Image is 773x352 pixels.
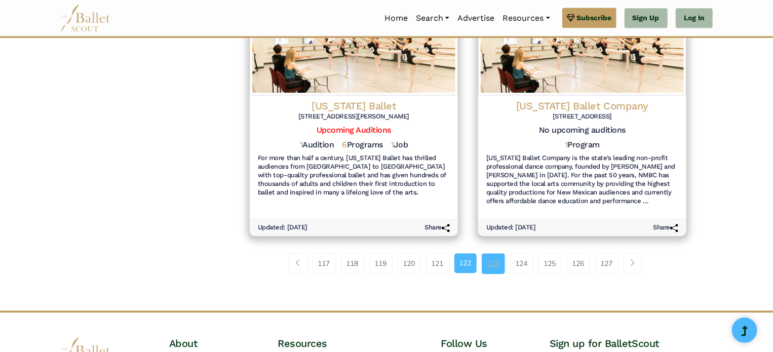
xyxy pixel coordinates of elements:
[453,8,498,29] a: Advertise
[482,253,505,273] a: 123
[391,140,394,149] span: 1
[398,253,421,273] a: 120
[565,140,600,150] h5: Program
[300,140,334,150] h5: Audition
[391,140,408,150] h5: Job
[486,112,678,121] h6: [STREET_ADDRESS]
[625,8,668,28] a: Sign Up
[258,99,450,112] h4: [US_STATE] Ballet
[342,140,383,150] h5: Programs
[577,12,612,23] span: Subscribe
[441,337,550,350] h4: Follow Us
[478,1,686,95] img: Logo
[510,253,533,273] a: 124
[317,125,391,135] a: Upcoming Auditions
[486,125,678,136] h5: No upcoming auditions
[676,8,713,28] a: Log In
[486,223,536,232] h6: Updated: [DATE]
[342,140,347,149] span: 6
[313,253,336,273] a: 117
[278,337,441,350] h4: Resources
[567,253,590,273] a: 126
[412,8,453,29] a: Search
[486,99,678,112] h4: [US_STATE] Ballet Company
[426,253,449,273] a: 121
[567,12,575,23] img: gem.svg
[258,112,450,121] h6: [STREET_ADDRESS][PERSON_NAME]
[562,8,616,28] a: Subscribe
[258,223,307,232] h6: Updated: [DATE]
[380,8,412,29] a: Home
[341,253,364,273] a: 118
[250,1,458,95] img: Logo
[454,253,477,272] a: 122
[565,140,568,149] span: 1
[258,154,450,197] h6: For more than half a century, [US_STATE] Ballet has thrilled audiences from [GEOGRAPHIC_DATA] to ...
[169,337,278,350] h4: About
[538,253,562,273] a: 125
[595,253,619,273] a: 127
[486,154,678,205] h6: [US_STATE] Ballet Company is the state’s leading non-profit professional dance company, founded b...
[424,223,450,232] h6: Share
[550,337,713,350] h4: Sign up for BalletScout
[300,140,303,149] span: 1
[289,253,647,273] nav: Page navigation example
[498,8,554,29] a: Resources
[369,253,393,273] a: 119
[653,223,678,232] h6: Share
